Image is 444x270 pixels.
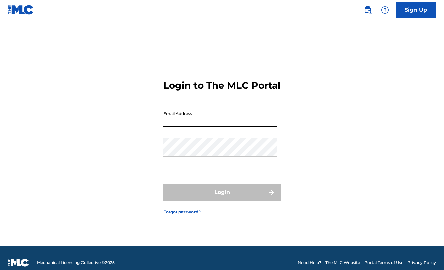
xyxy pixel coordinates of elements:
img: logo [8,259,29,267]
a: Public Search [361,3,374,17]
a: Portal Terms of Use [364,260,403,266]
a: Privacy Policy [407,260,436,266]
a: Forgot password? [163,209,201,215]
img: MLC Logo [8,5,34,15]
a: Need Help? [298,260,321,266]
div: Help [378,3,392,17]
img: help [381,6,389,14]
span: Mechanical Licensing Collective © 2025 [37,260,115,266]
img: search [364,6,372,14]
h3: Login to The MLC Portal [163,80,280,91]
a: Sign Up [396,2,436,18]
a: The MLC Website [325,260,360,266]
